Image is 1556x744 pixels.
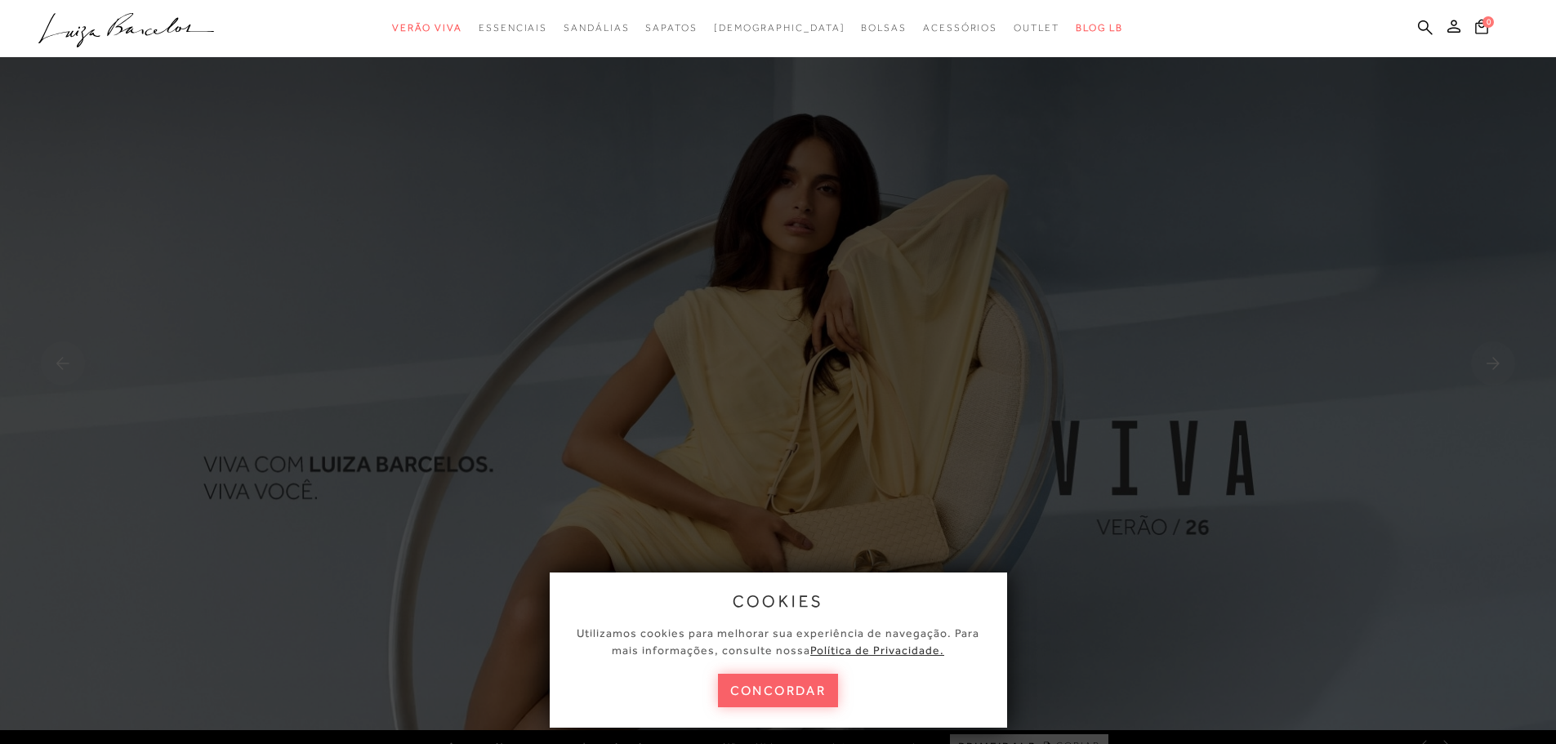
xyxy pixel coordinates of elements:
[861,22,907,33] span: Bolsas
[479,13,547,43] a: categoryNavScreenReaderText
[718,674,839,707] button: concordar
[1482,16,1494,28] span: 0
[577,626,979,657] span: Utilizamos cookies para melhorar sua experiência de navegação. Para mais informações, consulte nossa
[564,13,629,43] a: categoryNavScreenReaderText
[714,13,845,43] a: noSubCategoriesText
[564,22,629,33] span: Sandálias
[714,22,845,33] span: [DEMOGRAPHIC_DATA]
[1014,22,1059,33] span: Outlet
[923,22,997,33] span: Acessórios
[733,592,824,610] span: cookies
[645,22,697,33] span: Sapatos
[923,13,997,43] a: categoryNavScreenReaderText
[1076,22,1123,33] span: BLOG LB
[1470,18,1493,40] button: 0
[392,22,462,33] span: Verão Viva
[861,13,907,43] a: categoryNavScreenReaderText
[810,644,944,657] a: Política de Privacidade.
[392,13,462,43] a: categoryNavScreenReaderText
[1076,13,1123,43] a: BLOG LB
[645,13,697,43] a: categoryNavScreenReaderText
[1014,13,1059,43] a: categoryNavScreenReaderText
[479,22,547,33] span: Essenciais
